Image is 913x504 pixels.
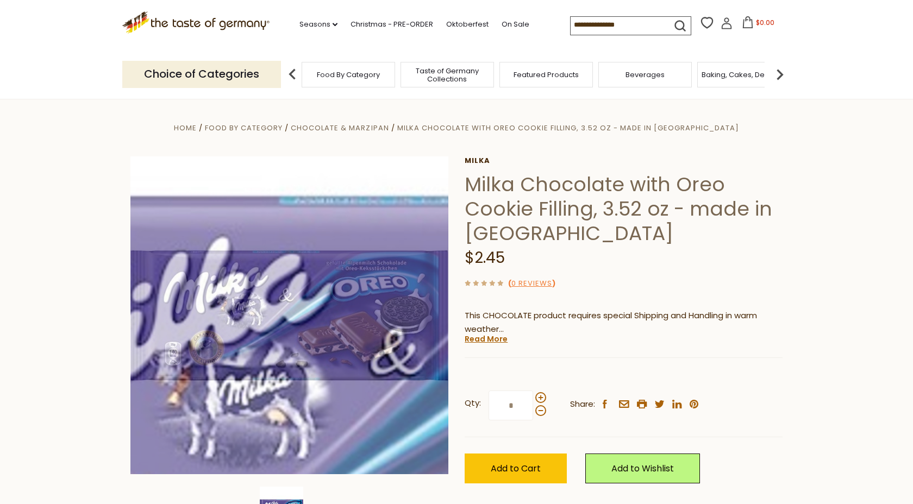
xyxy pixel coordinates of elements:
[769,64,791,85] img: next arrow
[122,61,281,87] p: Choice of Categories
[491,462,541,475] span: Add to Cart
[465,453,567,483] button: Add to Cart
[585,453,700,483] a: Add to Wishlist
[465,172,783,245] h1: Milka Chocolate with Oreo Cookie Filling, 3.52 oz - made in [GEOGRAPHIC_DATA]
[502,18,529,30] a: On Sale
[570,398,595,411] span: Share:
[351,18,433,30] a: Christmas - PRE-ORDER
[511,278,552,289] a: 0 Reviews
[446,18,489,30] a: Oktoberfest
[756,18,774,27] span: $0.00
[465,247,505,268] span: $2.45
[291,123,389,133] a: Chocolate & Marzipan
[397,123,739,133] a: Milka Chocolate with Oreo Cookie Filling, 3.52 oz - made in [GEOGRAPHIC_DATA]
[282,64,303,85] img: previous arrow
[735,16,781,33] button: $0.00
[205,123,283,133] a: Food By Category
[317,71,380,79] a: Food By Category
[465,396,481,410] strong: Qty:
[465,333,508,344] a: Read More
[130,156,448,474] img: Milka Oreo Tablet Bar
[626,71,665,79] a: Beverages
[465,309,783,336] p: This CHOCOLATE product requires special Shipping and Handling in warm weather
[508,278,555,288] span: ( )
[404,67,491,83] a: Taste of Germany Collections
[299,18,337,30] a: Seasons
[702,71,786,79] a: Baking, Cakes, Desserts
[174,123,197,133] a: Home
[489,390,533,420] input: Qty:
[514,71,579,79] a: Featured Products
[465,156,783,165] a: Milka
